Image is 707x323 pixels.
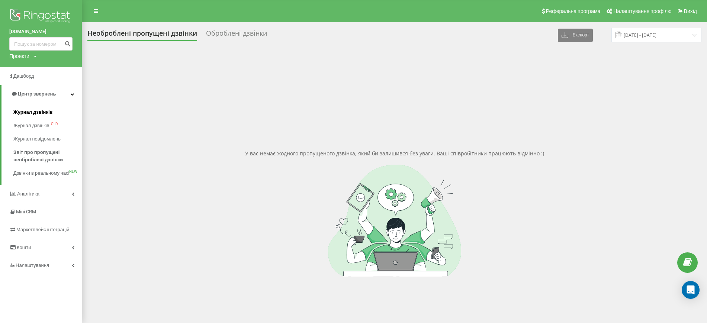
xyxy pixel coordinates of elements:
[1,85,82,103] a: Центр звернень
[13,135,61,143] span: Журнал повідомлень
[546,8,601,14] span: Реферальна програма
[17,191,39,197] span: Аналiтика
[9,28,73,35] a: [DOMAIN_NAME]
[9,52,29,60] div: Проекти
[87,29,197,41] div: Необроблені пропущені дзвінки
[9,37,73,51] input: Пошук за номером
[13,122,49,129] span: Журнал дзвінків
[13,119,82,132] a: Журнал дзвінківOLD
[13,106,82,119] a: Журнал дзвінків
[16,262,49,268] span: Налаштування
[13,73,34,79] span: Дашборд
[613,8,671,14] span: Налаштування профілю
[13,169,69,177] span: Дзвінки в реальному часі
[16,227,70,232] span: Маркетплейс інтеграцій
[18,91,56,97] span: Центр звернень
[682,281,700,299] div: Open Intercom Messenger
[558,29,593,42] button: Експорт
[13,167,82,180] a: Дзвінки в реальному часіNEW
[17,245,31,250] span: Кошти
[13,132,82,146] a: Журнал повідомлень
[13,109,53,116] span: Журнал дзвінків
[9,7,73,26] img: Ringostat logo
[16,209,36,214] span: Mini CRM
[13,146,82,167] a: Звіт про пропущені необроблені дзвінки
[206,29,267,41] div: Оброблені дзвінки
[13,149,78,164] span: Звіт про пропущені необроблені дзвінки
[684,8,697,14] span: Вихід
